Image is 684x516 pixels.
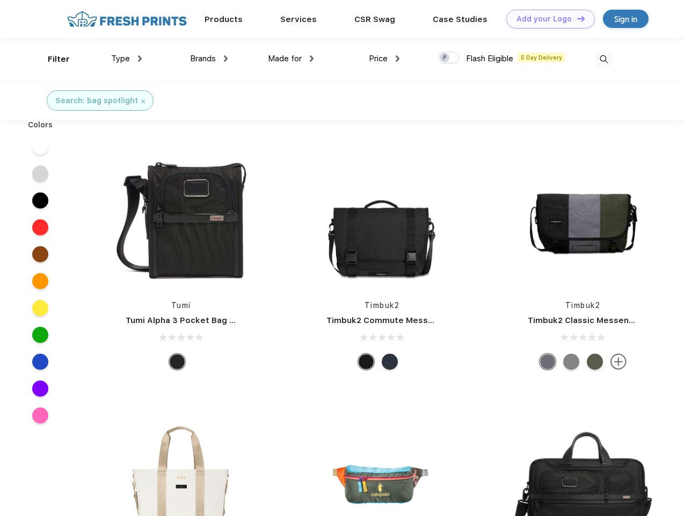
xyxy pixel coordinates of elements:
div: Eco Black [358,354,374,370]
span: 5 Day Delivery [518,53,565,62]
div: Add your Logo [516,15,572,24]
a: Timbuk2 Commute Messenger Bag [326,316,470,325]
div: Eco Gunmetal [563,354,579,370]
div: Filter [48,53,70,66]
div: Colors [20,119,61,131]
img: fo%20logo%202.webp [64,10,190,28]
span: Type [111,54,130,63]
span: Price [369,54,388,63]
img: func=resize&h=266 [110,146,252,289]
div: Eco Nautical [382,354,398,370]
img: func=resize&h=266 [512,146,654,289]
a: Timbuk2 [365,301,400,310]
img: desktop_search.svg [595,51,613,68]
div: Eco Army [587,354,603,370]
img: dropdown.png [224,55,228,62]
div: Sign in [614,13,637,25]
span: Flash Eligible [466,54,513,63]
a: Timbuk2 Classic Messenger Bag [528,316,661,325]
img: filter_cancel.svg [141,99,145,103]
div: Black [169,354,185,370]
span: Brands [190,54,216,63]
img: dropdown.png [138,55,142,62]
img: func=resize&h=266 [310,146,453,289]
a: Products [205,15,243,24]
img: dropdown.png [310,55,314,62]
a: Timbuk2 [565,301,601,310]
a: Tumi [171,301,191,310]
div: Search: bag spotlight [55,95,138,106]
a: Tumi Alpha 3 Pocket Bag Small [126,316,251,325]
img: dropdown.png [396,55,399,62]
span: Made for [268,54,302,63]
a: Sign in [603,10,649,28]
img: DT [577,16,585,21]
div: Eco Army Pop [540,354,556,370]
img: more.svg [610,354,627,370]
